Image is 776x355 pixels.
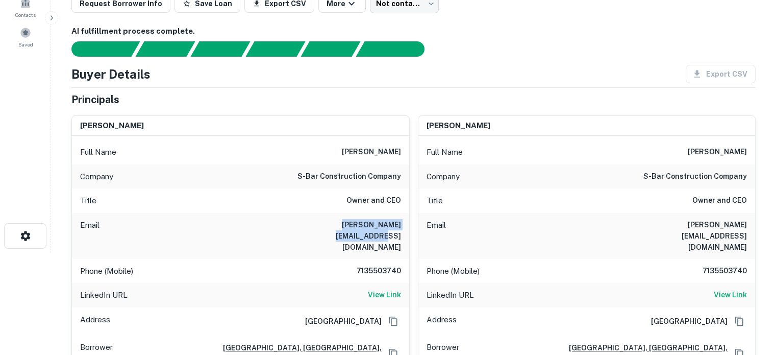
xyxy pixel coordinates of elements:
[714,289,747,300] h6: View Link
[692,195,747,207] h6: Owner and CEO
[80,314,110,329] p: Address
[245,41,305,57] div: Principals found, AI now looking for contact information...
[59,41,136,57] div: Sending borrower request to AI...
[643,171,747,183] h6: s-bar construction company
[427,195,443,207] p: Title
[346,195,401,207] h6: Owner and CEO
[386,314,401,329] button: Copy Address
[368,289,401,300] h6: View Link
[190,41,250,57] div: Documents found, AI parsing details...
[71,65,151,83] h4: Buyer Details
[80,265,133,277] p: Phone (Mobile)
[71,92,119,107] h5: Principals
[688,146,747,158] h6: [PERSON_NAME]
[427,219,446,253] p: Email
[80,289,128,301] p: LinkedIn URL
[15,11,36,19] span: Contacts
[297,171,401,183] h6: s-bar construction company
[342,146,401,158] h6: [PERSON_NAME]
[71,26,756,37] h6: AI fulfillment process complete.
[340,265,401,277] h6: 7135503740
[427,289,474,301] p: LinkedIn URL
[297,316,382,327] h6: [GEOGRAPHIC_DATA]
[135,41,195,57] div: Your request is received and processing...
[427,120,490,132] h6: [PERSON_NAME]
[80,171,113,183] p: Company
[725,273,776,322] iframe: Chat Widget
[368,289,401,301] a: View Link
[643,316,728,327] h6: [GEOGRAPHIC_DATA]
[624,219,747,253] h6: [PERSON_NAME][EMAIL_ADDRESS][DOMAIN_NAME]
[3,23,48,51] a: Saved
[80,120,144,132] h6: [PERSON_NAME]
[80,195,96,207] p: Title
[301,41,360,57] div: Principals found, still searching for contact information. This may take time...
[356,41,437,57] div: AI fulfillment process complete.
[686,265,747,277] h6: 7135503740
[427,314,457,329] p: Address
[80,219,99,253] p: Email
[427,146,463,158] p: Full Name
[427,171,460,183] p: Company
[714,289,747,301] a: View Link
[279,219,401,253] h6: [PERSON_NAME][EMAIL_ADDRESS][DOMAIN_NAME]
[80,146,116,158] p: Full Name
[18,40,33,49] span: Saved
[427,265,480,277] p: Phone (Mobile)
